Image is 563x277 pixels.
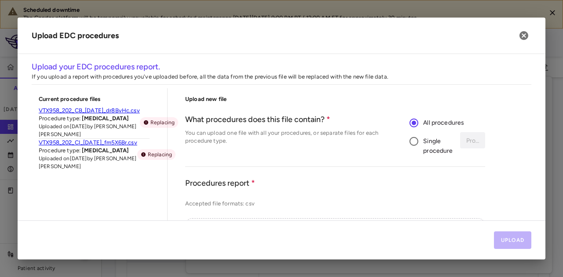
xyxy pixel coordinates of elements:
p: If you upload a report with procedures you've uploaded before, all the data from the previous fil... [32,73,531,81]
p: Procedure type: [39,115,140,122]
span: Single procedure [423,137,453,156]
a: VTX958_202_CI_[DATE]_fm5X6Br.csv [39,139,137,147]
p: You can upload one file with all your procedures, or separate files for each procedure type. [185,129,399,145]
h6: What procedures does this file contain? [185,114,399,126]
span: Uploaded on [DATE] by [PERSON_NAME] [PERSON_NAME] [39,155,137,170]
span: Uploaded on [DATE] by [PERSON_NAME] [PERSON_NAME] [39,122,140,138]
h6: Upload new file [185,95,485,103]
a: VTX958_202_CB_[DATE]_dr8BvHc.csv [39,107,140,115]
h6: Current procedure files [39,95,157,103]
span: All procedures [423,118,464,128]
p: Accepted file formats: csv [185,200,485,208]
p: Procedure type: [39,147,137,155]
span: Replacing [147,119,178,126]
span: Replacing [144,151,175,158]
div: Upload EDC procedures [32,30,119,42]
span: [MEDICAL_DATA] [82,115,128,122]
h6: Procedures report [185,177,485,189]
span: [MEDICAL_DATA] [82,147,128,154]
h6: Upload your EDC procedures report. [32,61,531,73]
